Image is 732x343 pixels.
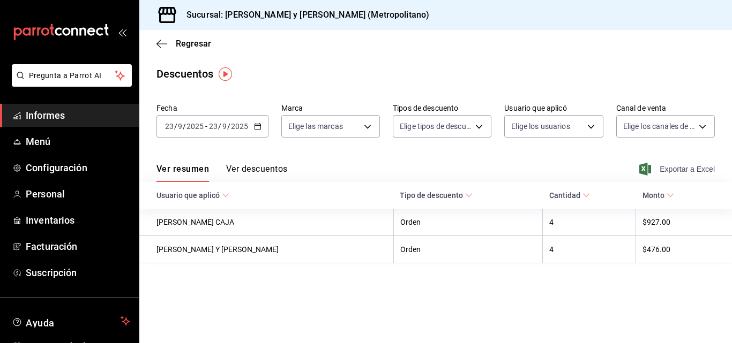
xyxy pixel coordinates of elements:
[400,192,463,200] font: Tipo de descuento
[219,67,232,81] img: Marcador de información sobre herramientas
[26,267,77,278] font: Suscripción
[288,122,343,131] font: Elige las marcas
[643,218,670,227] font: $927.00
[186,10,429,20] font: Sucursal: [PERSON_NAME] y [PERSON_NAME] (Metropolitano)
[643,192,664,200] font: Monto
[8,78,132,89] a: Pregunta a Parrot AI
[29,71,102,80] font: Pregunta a Parrot AI
[549,190,590,200] span: Cantidad
[549,246,554,254] font: 4
[176,39,211,49] font: Regresar
[623,122,709,131] font: Elige los canales de venta
[616,104,667,112] font: Canal de venta
[227,122,230,131] font: /
[400,246,421,254] font: Orden
[26,110,65,121] font: Informes
[400,190,473,200] span: Tipo de descuento
[156,104,177,112] font: Fecha
[156,67,213,80] font: Descuentos
[177,122,183,131] input: --
[156,190,229,200] span: Usuario que aplicó
[218,122,221,131] font: /
[118,28,126,36] button: abrir_cajón_menú
[156,164,209,174] font: Ver resumen
[26,215,74,226] font: Inventarios
[12,64,132,87] button: Pregunta a Parrot AI
[660,165,715,173] font: Exportar a Excel
[643,190,674,200] span: Monto
[281,104,303,112] font: Marca
[186,122,204,131] input: ----
[183,122,186,131] font: /
[549,192,580,200] font: Cantidad
[641,163,715,176] button: Exportar a Excel
[205,122,207,131] font: -
[26,317,55,329] font: Ayuda
[549,218,554,227] font: 4
[226,164,287,174] font: Ver descuentos
[165,122,174,131] input: --
[156,218,234,227] font: [PERSON_NAME] CAJA
[174,122,177,131] font: /
[26,162,87,173] font: Configuración
[643,246,670,254] font: $476.00
[400,218,421,227] font: Orden
[208,122,218,131] input: --
[222,122,227,131] input: --
[511,122,570,131] font: Elige los usuarios
[400,122,481,131] font: Elige tipos de descuento
[156,39,211,49] button: Regresar
[156,192,220,200] font: Usuario que aplicó
[26,136,51,147] font: Menú
[504,104,566,112] font: Usuario que aplicó
[230,122,249,131] input: ----
[26,188,65,200] font: Personal
[156,246,279,254] font: [PERSON_NAME] Y [PERSON_NAME]
[156,163,287,182] div: pestañas de navegación
[26,241,77,252] font: Facturación
[393,104,458,112] font: Tipos de descuento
